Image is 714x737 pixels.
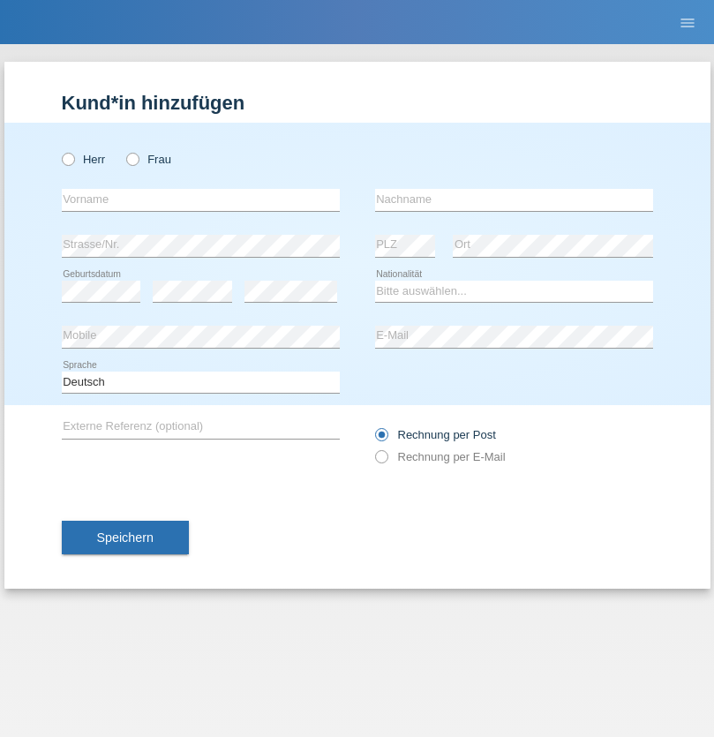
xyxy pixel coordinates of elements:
input: Herr [62,153,73,164]
i: menu [679,14,696,32]
span: Speichern [97,530,154,545]
label: Rechnung per Post [375,428,496,441]
label: Frau [126,153,171,166]
input: Rechnung per E-Mail [375,450,387,472]
input: Frau [126,153,138,164]
a: menu [670,17,705,27]
input: Rechnung per Post [375,428,387,450]
label: Rechnung per E-Mail [375,450,506,463]
h1: Kund*in hinzufügen [62,92,653,114]
label: Herr [62,153,106,166]
button: Speichern [62,521,189,554]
